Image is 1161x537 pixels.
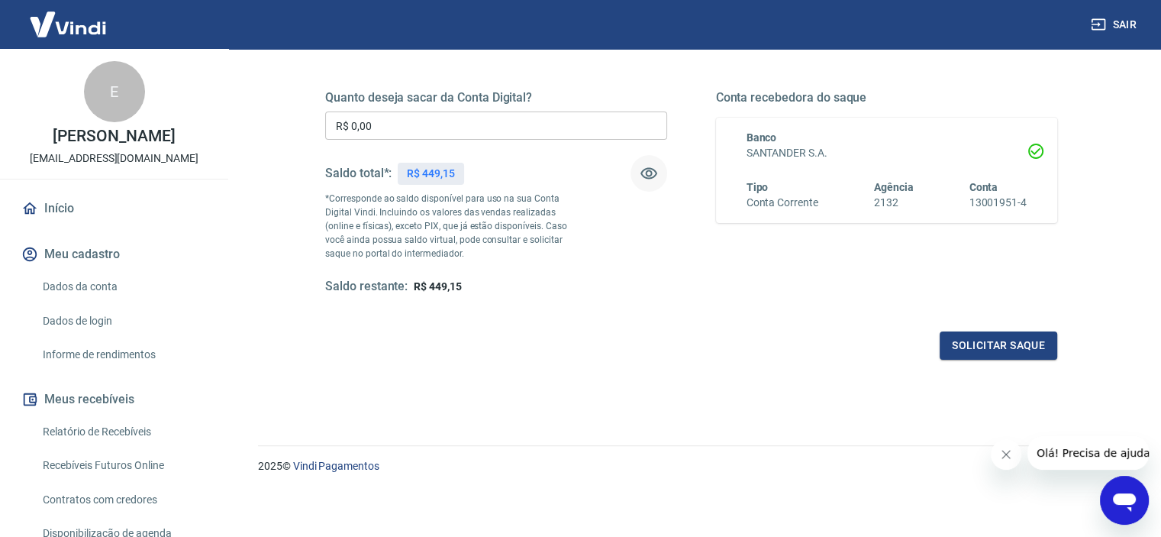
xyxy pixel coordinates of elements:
[18,192,210,225] a: Início
[969,181,998,193] span: Conta
[18,238,210,271] button: Meu cadastro
[37,339,210,370] a: Informe de rendimentos
[53,128,175,144] p: [PERSON_NAME]
[407,166,455,182] p: R$ 449,15
[991,439,1021,470] iframe: Fechar mensagem
[37,306,210,337] a: Dados de login
[37,416,210,448] a: Relatório de Recebíveis
[258,458,1124,474] p: 2025 ©
[874,181,914,193] span: Agência
[9,11,128,23] span: Olá! Precisa de ajuda?
[1088,11,1143,39] button: Sair
[293,460,379,472] a: Vindi Pagamentos
[747,131,777,144] span: Banco
[874,195,914,211] h6: 2132
[747,145,1027,161] h6: SANTANDER S.A.
[940,332,1057,360] button: Solicitar saque
[325,192,582,260] p: *Corresponde ao saldo disponível para uso na sua Conta Digital Vindi. Incluindo os valores das ve...
[84,61,145,122] div: E
[325,166,392,181] h5: Saldo total*:
[969,195,1027,211] h6: 13001951-4
[37,450,210,481] a: Recebíveis Futuros Online
[30,150,198,167] p: [EMAIL_ADDRESS][DOMAIN_NAME]
[37,271,210,302] a: Dados da conta
[716,90,1058,105] h5: Conta recebedora do saque
[747,181,769,193] span: Tipo
[18,1,118,47] img: Vindi
[325,279,408,295] h5: Saldo restante:
[37,484,210,516] a: Contratos com credores
[1027,436,1149,470] iframe: Mensagem da empresa
[18,383,210,416] button: Meus recebíveis
[747,195,818,211] h6: Conta Corrente
[414,280,462,293] span: R$ 449,15
[325,90,667,105] h5: Quanto deseja sacar da Conta Digital?
[1100,476,1149,525] iframe: Botão para abrir a janela de mensagens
